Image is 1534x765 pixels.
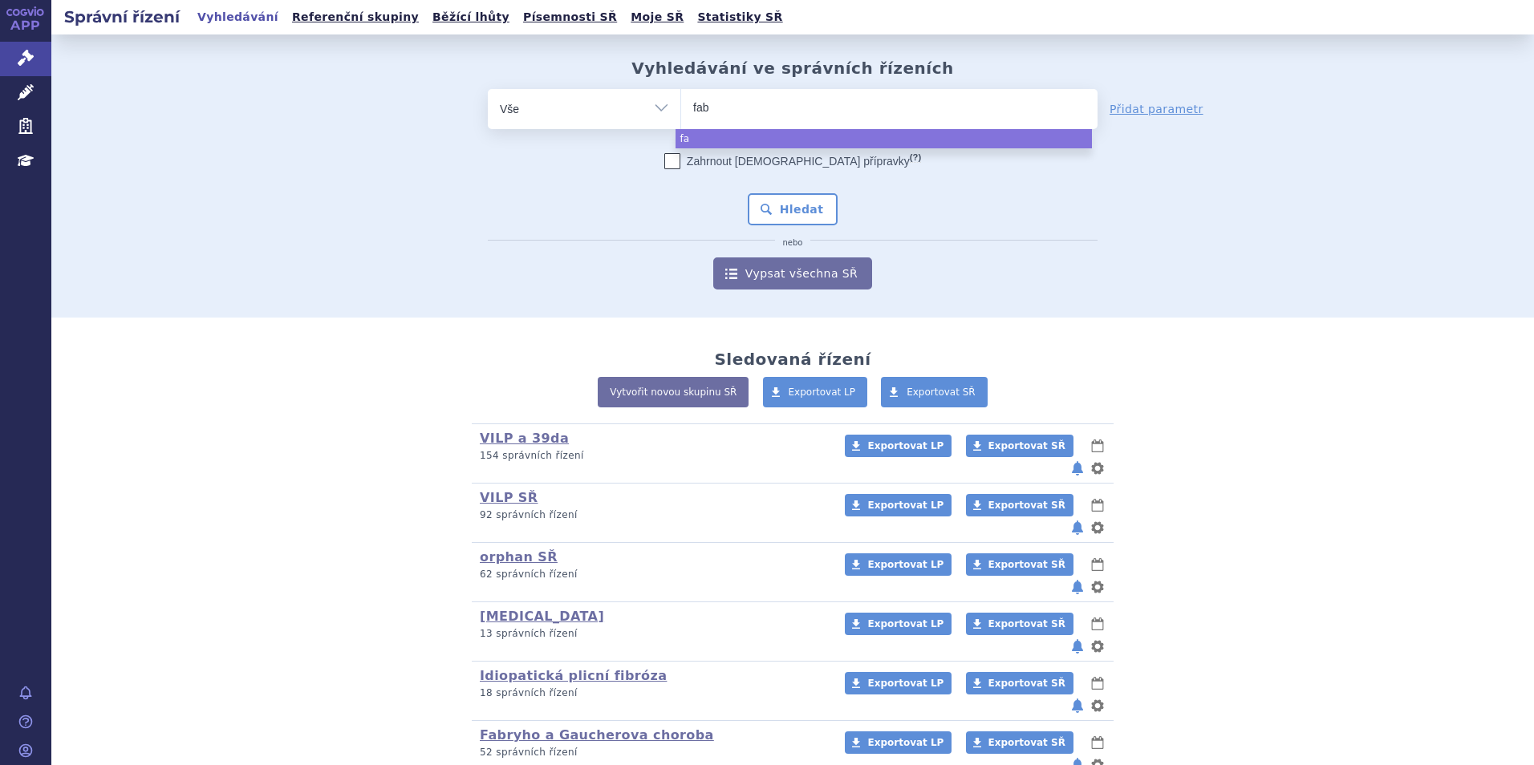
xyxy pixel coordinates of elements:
span: Exportovat SŘ [988,440,1065,451]
button: lhůty [1090,436,1106,455]
a: Exportovat SŘ [966,435,1073,457]
a: Exportovat LP [763,377,868,407]
button: nastavení [1090,518,1106,537]
a: Běžící lhůty [428,6,514,28]
span: Exportovat LP [867,440,944,451]
a: Exportovat SŘ [966,613,1073,635]
a: Exportovat LP [845,435,952,457]
button: lhůty [1090,614,1106,633]
span: Exportovat LP [867,678,944,689]
a: Exportovat SŘ [966,494,1073,516]
a: Moje SŘ [626,6,688,28]
a: Písemnosti SŘ [518,6,622,28]
span: Exportovat LP [867,737,944,748]
button: nastavení [1090,577,1106,597]
button: nastavení [1090,637,1106,656]
span: Exportovat SŘ [988,678,1065,689]
p: 18 správních řízení [480,686,824,700]
a: Exportovat LP [845,553,952,576]
a: Exportovat LP [845,494,952,516]
button: Hledat [748,193,838,225]
a: VILP SŘ [480,490,538,505]
span: Exportovat SŘ [988,737,1065,748]
button: lhůty [1090,674,1106,693]
button: notifikace [1069,459,1086,478]
a: Vytvořit novou skupinu SŘ [598,377,749,407]
p: 52 správních řízení [480,746,824,759]
label: Zahrnout [DEMOGRAPHIC_DATA] přípravky [664,153,921,169]
a: Exportovat LP [845,613,952,635]
p: 13 správních řízení [480,627,824,641]
a: Fabryho a Gaucherova choroba [480,727,714,743]
span: Exportovat SŘ [988,559,1065,570]
span: Exportovat LP [789,387,856,398]
a: Vyhledávání [193,6,283,28]
a: Statistiky SŘ [692,6,787,28]
span: Exportovat LP [867,618,944,629]
a: Exportovat SŘ [966,731,1073,754]
h2: Vyhledávání ve správních řízeních [631,59,954,78]
a: Idiopatická plicní fibróza [480,668,667,683]
a: Exportovat LP [845,672,952,694]
button: lhůty [1090,555,1106,574]
button: lhůty [1090,733,1106,752]
a: Referenční skupiny [287,6,424,28]
span: Exportovat LP [867,500,944,511]
button: notifikace [1069,518,1086,537]
abbr: (?) [910,152,921,163]
a: [MEDICAL_DATA] [480,609,604,624]
button: nastavení [1090,696,1106,715]
h2: Správní řízení [51,6,193,28]
a: Exportovat LP [845,731,952,754]
button: notifikace [1069,637,1086,656]
a: Exportovat SŘ [966,672,1073,694]
a: orphan SŘ [480,549,558,565]
a: Exportovat SŘ [966,553,1073,576]
span: Exportovat SŘ [988,618,1065,629]
button: nastavení [1090,459,1106,478]
span: Exportovat LP [867,559,944,570]
a: Vypsat všechna SŘ [713,257,872,289]
span: Exportovat SŘ [907,387,976,398]
a: Exportovat SŘ [881,377,988,407]
p: 62 správních řízení [480,568,824,581]
span: Exportovat SŘ [988,500,1065,511]
i: nebo [775,238,811,248]
p: 92 správních řízení [480,508,824,522]
button: notifikace [1069,577,1086,597]
li: fa [676,129,1092,148]
a: VILP a 39da [480,431,569,446]
a: Přidat parametr [1110,101,1203,117]
button: lhůty [1090,496,1106,515]
button: notifikace [1069,696,1086,715]
h2: Sledovaná řízení [714,350,870,369]
p: 154 správních řízení [480,449,824,463]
